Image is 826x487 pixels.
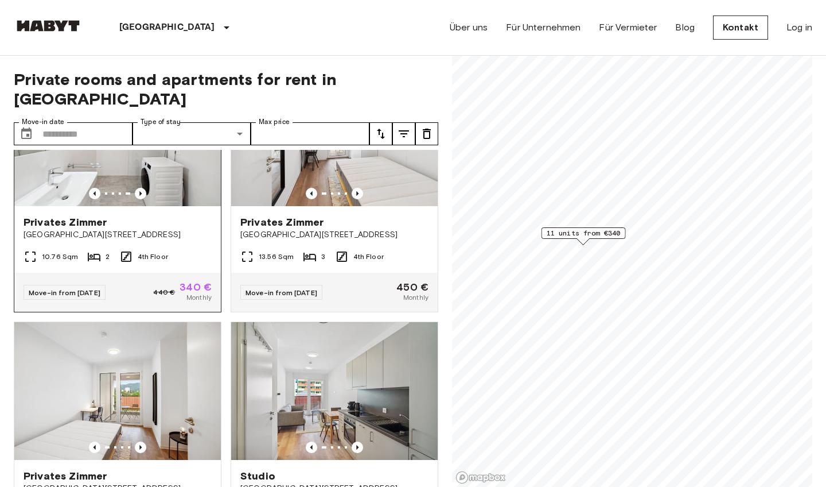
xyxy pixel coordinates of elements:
[15,122,38,145] button: Choose date
[786,21,812,34] a: Log in
[135,442,146,453] button: Previous image
[396,282,428,292] span: 450 €
[713,16,768,40] a: Kontakt
[29,288,100,297] span: Move-in from [DATE]
[24,229,212,241] span: [GEOGRAPHIC_DATA][STREET_ADDRESS]
[24,215,107,229] span: Privates Zimmer
[599,21,657,34] a: Für Vermieter
[547,228,621,238] span: 11 units from €340
[259,252,294,262] span: 13.56 Sqm
[369,122,392,145] button: tune
[153,287,175,297] span: 440 €
[415,122,438,145] button: tune
[22,117,64,127] label: Move-in date
[403,292,428,303] span: Monthly
[106,252,110,262] span: 2
[14,20,83,32] img: Habyt
[14,69,438,109] span: Private rooms and apartments for rent in [GEOGRAPHIC_DATA]
[246,288,317,297] span: Move-in from [DATE]
[138,252,168,262] span: 4th Floor
[306,188,317,199] button: Previous image
[89,188,100,199] button: Previous image
[14,322,221,460] img: Marketing picture of unit AT-21-001-023-01
[24,469,107,483] span: Privates Zimmer
[259,117,290,127] label: Max price
[14,68,221,312] a: Previous imagePrevious imagePrivates Zimmer[GEOGRAPHIC_DATA][STREET_ADDRESS]10.76 Sqm24th FloorMo...
[240,229,428,241] span: [GEOGRAPHIC_DATA][STREET_ADDRESS]
[352,188,363,199] button: Previous image
[321,252,325,262] span: 3
[306,442,317,453] button: Previous image
[240,215,324,229] span: Privates Zimmer
[231,68,438,312] a: Marketing picture of unit AT-21-001-075-03Previous imagePrevious imagePrivates Zimmer[GEOGRAPHIC_...
[450,21,488,34] a: Über uns
[119,21,215,34] p: [GEOGRAPHIC_DATA]
[675,21,695,34] a: Blog
[506,21,580,34] a: Für Unternehmen
[353,252,384,262] span: 4th Floor
[141,117,181,127] label: Type of stay
[392,122,415,145] button: tune
[186,292,212,303] span: Monthly
[42,252,78,262] span: 10.76 Sqm
[180,282,212,292] span: 340 €
[89,442,100,453] button: Previous image
[541,227,626,245] div: Map marker
[352,442,363,453] button: Previous image
[240,469,275,483] span: Studio
[231,322,438,460] img: Marketing picture of unit AT-21-001-012-01
[455,471,506,484] a: Mapbox logo
[135,188,146,199] button: Previous image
